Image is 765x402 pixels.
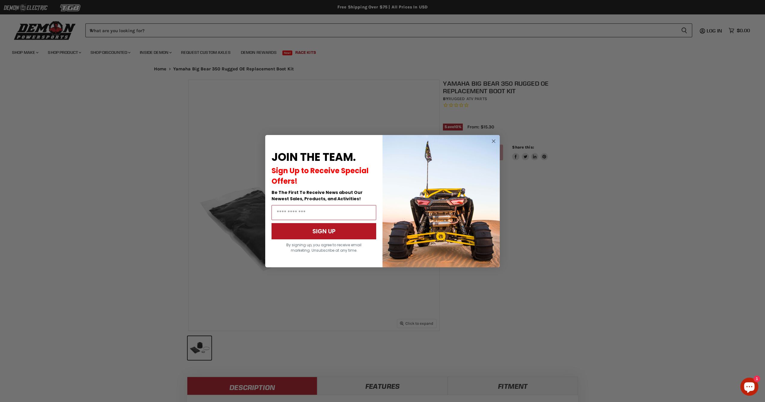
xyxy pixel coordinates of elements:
inbox-online-store-chat: Shopify online store chat [739,378,760,397]
button: Close dialog [490,137,497,145]
img: a9095488-b6e7-41ba-879d-588abfab540b.jpeg [382,135,500,267]
span: Sign Up to Receive Special Offers! [272,166,369,186]
span: By signing up, you agree to receive email marketing. Unsubscribe at any time. [286,242,361,253]
span: JOIN THE TEAM. [272,149,356,165]
input: Email Address [272,205,376,220]
button: SIGN UP [272,223,376,239]
span: Be The First To Receive News about Our Newest Sales, Products, and Activities! [272,189,363,202]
